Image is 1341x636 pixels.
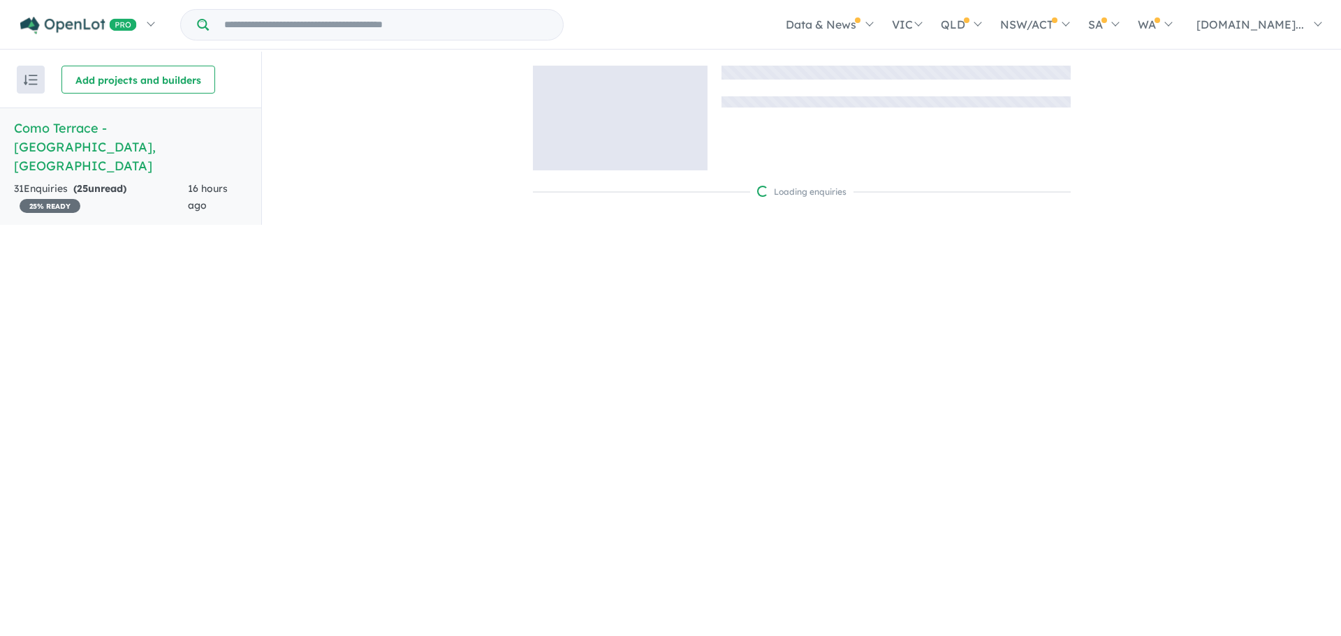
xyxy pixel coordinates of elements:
span: 25 % READY [20,199,80,213]
div: Loading enquiries [757,185,847,199]
input: Try estate name, suburb, builder or developer [212,10,560,40]
span: 16 hours ago [188,182,228,212]
img: Openlot PRO Logo White [20,17,137,34]
div: 31 Enquir ies [14,181,188,214]
h5: Como Terrace - [GEOGRAPHIC_DATA] , [GEOGRAPHIC_DATA] [14,119,247,175]
span: 25 [77,182,88,195]
img: sort.svg [24,75,38,85]
button: Add projects and builders [61,66,215,94]
strong: ( unread) [73,182,126,195]
span: [DOMAIN_NAME]... [1196,17,1304,31]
